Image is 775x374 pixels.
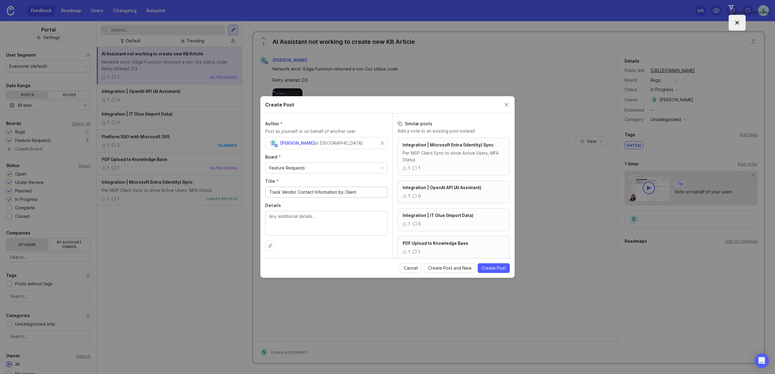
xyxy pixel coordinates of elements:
[418,193,421,199] div: 0
[397,208,510,231] a: Integration | IT Glue (Import Data)10
[269,165,305,171] div: Feature Requests
[404,265,418,271] span: Cancel
[397,180,510,203] a: Integration | OpenAI API (AI Assistant)10
[265,101,294,108] h2: Create Post
[478,263,510,273] button: Create Post
[265,179,279,184] span: Title (required)
[397,236,510,259] a: PDF Upload to Knowledge Base11
[754,353,769,368] div: Open Intercom Messenger
[315,140,363,146] div: at [GEOGRAPHIC_DATA]
[397,138,510,176] a: Integration | Microsoft Entra (Identity) SyncPer MSP Client Sync to show Active Users, MFA Status11
[274,143,279,148] img: member badge
[424,263,475,273] button: Create Post and New
[408,165,410,172] div: 1
[503,101,510,108] button: Close create post modal
[265,121,283,126] span: Author (required)
[265,154,281,159] span: Board (required)
[403,150,505,163] div: Per MSP Client Sync to show Active Users, MFA Status
[269,189,384,195] input: Short, descriptive title
[428,265,471,271] span: Create Post and New
[397,128,510,134] p: Add a vote to an existing post instead
[403,241,468,246] span: PDF Upload to Knowledge Base
[418,248,420,255] div: 1
[418,221,421,227] div: 0
[403,213,473,218] span: Integration | IT Glue (Import Data)
[400,263,422,273] button: Cancel
[403,142,493,147] span: Integration | Microsoft Entra (Identity) Sync
[280,140,315,146] span: [PERSON_NAME]
[265,128,387,135] p: Post as yourself or on behalf of another user
[408,193,410,199] div: 1
[397,121,510,127] h3: Similar posts
[403,185,481,190] span: Integration | OpenAI API (AI Assistant)
[408,221,410,227] div: 1
[408,248,410,255] div: 1
[269,139,277,147] div: S
[418,165,420,172] div: 1
[482,265,506,271] span: Create Post
[265,202,387,208] label: Details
